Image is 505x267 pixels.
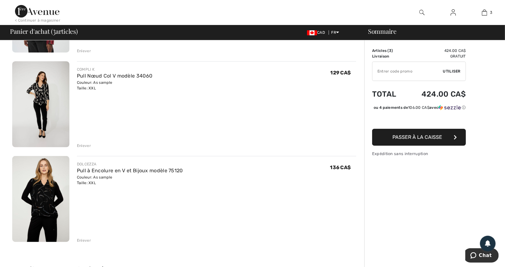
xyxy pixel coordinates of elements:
span: Passer à la caisse [393,134,442,140]
span: 3 [389,48,391,53]
img: Sezzle [438,105,461,110]
img: 1ère Avenue [15,5,59,18]
div: Couleur: As sample Taille: XXL [77,174,183,186]
td: Articles ( ) [372,48,405,53]
td: Livraison [372,53,405,59]
span: 129 CA$ [330,70,351,76]
td: Gratuit [405,53,466,59]
td: 424.00 CA$ [405,83,466,105]
button: Passer à la caisse [372,129,466,146]
iframe: Ouvre un widget dans lequel vous pouvez chatter avec l’un de nos agents [465,248,499,264]
span: Panier d'achat ( articles) [10,28,78,34]
div: Expédition sans interruption [372,151,466,157]
td: 424.00 CA$ [405,48,466,53]
img: Pull Nœud Col V modèle 34060 [12,61,69,147]
div: COMPLI K [77,67,152,72]
div: Sommaire [361,28,501,34]
span: 136 CA$ [330,164,351,170]
span: Utiliser [443,68,461,74]
div: Enlever [77,48,91,54]
span: CAD [307,30,327,35]
a: Pull Nœud Col V modèle 34060 [77,73,152,79]
img: Canadian Dollar [307,30,317,35]
span: 3 [53,27,56,35]
img: Mon panier [482,9,487,16]
span: FR [331,30,339,35]
iframe: PayPal-paypal [372,113,466,127]
img: recherche [419,9,425,16]
div: < Continuer à magasiner [15,18,60,23]
div: Couleur: As sample Taille: XXL [77,80,152,91]
a: Pull à Encolure en V et Bijoux modèle 75120 [77,168,183,174]
img: Mes infos [451,9,456,16]
span: 3 [490,10,492,15]
img: Pull à Encolure en V et Bijoux modèle 75120 [12,156,69,242]
div: Enlever [77,238,91,243]
td: Total [372,83,405,105]
span: 106.00 CA$ [408,105,429,110]
div: ou 4 paiements de106.00 CA$avecSezzle Cliquez pour en savoir plus sur Sezzle [372,105,466,113]
a: Se connecter [446,9,461,17]
input: Code promo [372,62,443,81]
div: DOLCEZZA [77,161,183,167]
div: ou 4 paiements de avec [374,105,466,110]
a: 3 [469,9,500,16]
div: Enlever [77,143,91,149]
